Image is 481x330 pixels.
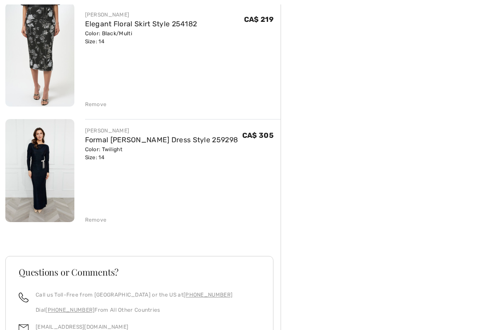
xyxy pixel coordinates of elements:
[36,306,232,314] p: Dial From All Other Countries
[36,324,128,330] a: [EMAIL_ADDRESS][DOMAIN_NAME]
[19,268,260,276] h3: Questions or Comments?
[85,20,197,28] a: Elegant Floral Skirt Style 254182
[242,131,273,140] span: CA$ 305
[45,307,94,313] a: [PHONE_NUMBER]
[36,291,232,299] p: Call us Toll-Free from [GEOGRAPHIC_DATA] or the US at
[183,292,232,298] a: [PHONE_NUMBER]
[19,293,29,302] img: call
[85,11,197,19] div: [PERSON_NAME]
[85,127,238,135] div: [PERSON_NAME]
[85,29,197,45] div: Color: Black/Multi Size: 14
[244,15,273,24] span: CA$ 219
[85,145,238,161] div: Color: Twilight Size: 14
[85,100,107,108] div: Remove
[5,3,74,106] img: Elegant Floral Skirt Style 254182
[5,119,74,223] img: Formal Maxi Sheath Dress Style 259298
[85,216,107,224] div: Remove
[85,136,238,144] a: Formal [PERSON_NAME] Dress Style 259298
